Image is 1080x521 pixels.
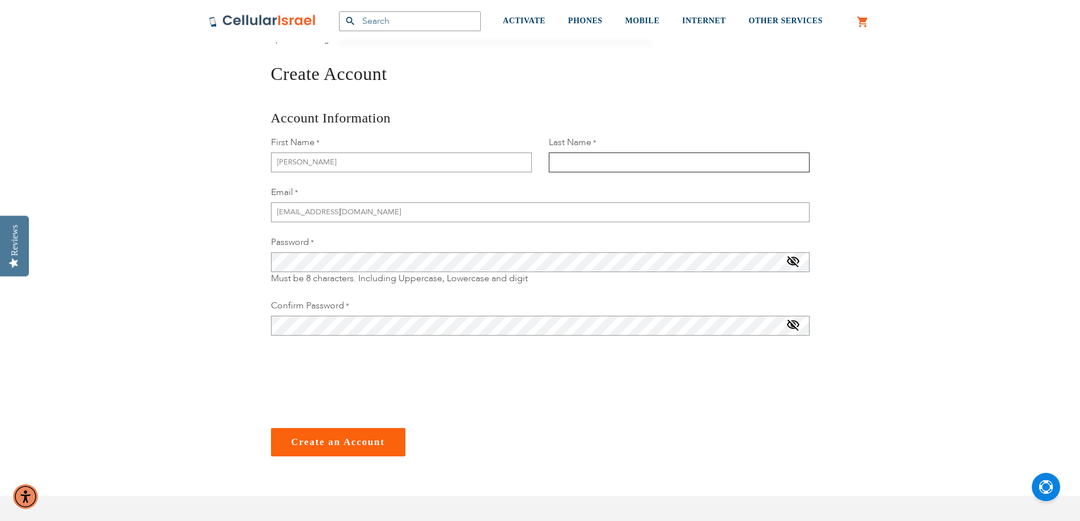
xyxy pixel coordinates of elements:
[513,155,526,169] keeper-lock: Open Keeper Popup
[271,358,443,402] iframe: reCAPTCHA
[625,16,660,25] span: MOBILE
[271,63,387,84] span: Create Account
[790,255,804,269] keeper-lock: Open Keeper Popup
[271,428,405,456] button: Create an Account
[271,186,293,198] span: Email
[549,153,810,172] input: Last Name
[291,437,385,447] span: Create an Account
[271,136,315,149] span: First Name
[209,14,316,28] img: Cellular Israel Logo
[339,11,481,31] input: Search
[271,34,336,45] a: Back to Login
[13,484,38,509] div: Accessibility Menu
[10,225,20,256] div: Reviews
[271,202,810,222] input: Email
[503,16,545,25] span: ACTIVATE
[682,16,726,25] span: INTERNET
[549,136,591,149] span: Last Name
[568,16,603,25] span: PHONES
[748,16,823,25] span: OTHER SERVICES
[271,109,810,128] h3: Account Information
[271,299,344,312] span: Confirm Password
[271,236,309,248] span: Password
[271,272,528,285] span: Must be 8 characters. Including Uppercase, Lowercase and digit
[271,153,532,172] input: First Name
